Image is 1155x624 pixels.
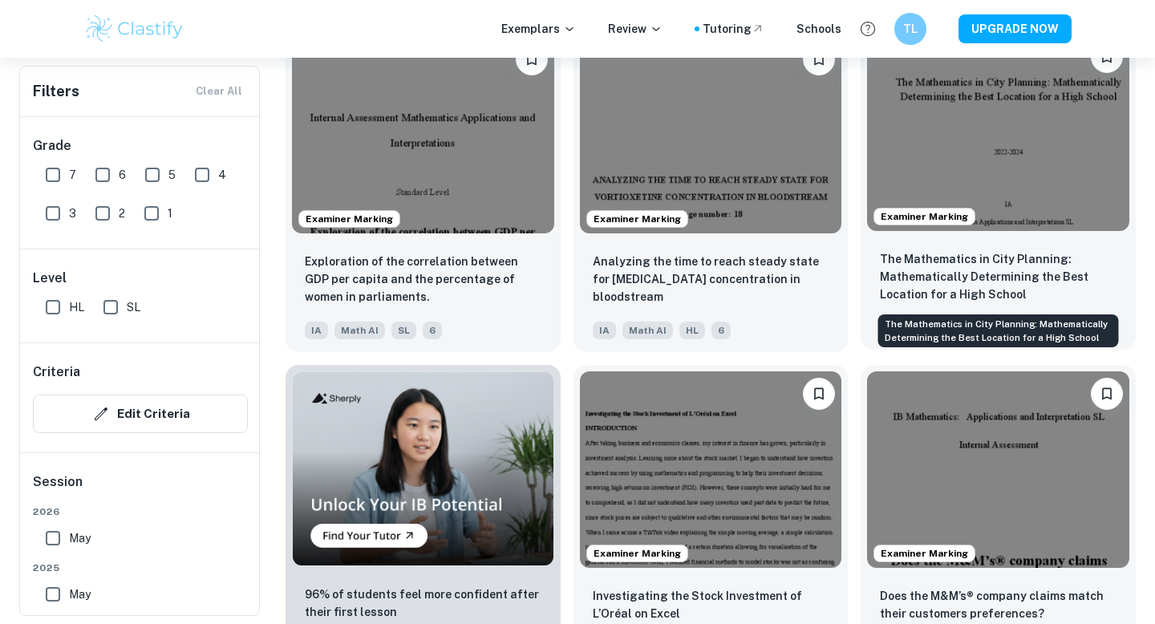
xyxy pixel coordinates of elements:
[69,298,84,316] span: HL
[593,587,829,622] p: Investigating the Stock Investment of L’Oréal on Excel
[127,298,140,316] span: SL
[516,43,548,75] button: Bookmark
[305,322,328,339] span: IA
[305,253,541,306] p: Exploration of the correlation between GDP per capita and the percentage of women in parliaments.
[874,209,975,224] span: Examiner Marking
[803,378,835,410] button: Bookmark
[711,322,731,339] span: 6
[218,166,226,184] span: 4
[958,14,1072,43] button: UPGRADE NOW
[501,20,576,38] p: Exemplars
[33,80,79,103] h6: Filters
[854,15,881,43] button: Help and Feedback
[894,13,926,45] button: TL
[874,546,975,561] span: Examiner Marking
[299,212,399,226] span: Examiner Marking
[33,136,248,156] h6: Grade
[796,20,841,38] a: Schools
[608,20,663,38] p: Review
[703,20,764,38] a: Tutoring
[33,561,248,575] span: 2025
[286,30,561,352] a: Examiner MarkingBookmarkExploration of the correlation between GDP per capita and the percentage ...
[33,472,248,504] h6: Session
[679,322,705,339] span: HL
[119,166,126,184] span: 6
[33,504,248,519] span: 2026
[803,43,835,75] button: Bookmark
[119,205,125,222] span: 2
[305,586,541,621] p: 96% of students feel more confident after their first lesson
[334,322,385,339] span: Math AI
[33,395,248,433] button: Edit Criteria
[880,587,1116,622] p: Does the M&M’s® company claims match their customers preferences?
[168,205,172,222] span: 1
[573,30,849,352] a: Examiner MarkingBookmarkAnalyzing the time to reach steady state for Vortioxetine concentration i...
[593,253,829,306] p: Analyzing the time to reach steady state for Vortioxetine concentration in bloodstream
[880,250,1116,303] p: The Mathematics in City Planning: Mathematically Determining the Best Location for a High School
[33,269,248,288] h6: Level
[580,371,842,568] img: Math AI IA example thumbnail: Investigating the Stock Investment of L’
[1091,378,1123,410] button: Bookmark
[391,322,416,339] span: SL
[580,37,842,233] img: Math AI IA example thumbnail: Analyzing the time to reach steady state
[69,529,91,547] span: May
[423,322,442,339] span: 6
[292,37,554,233] img: Math AI IA example thumbnail: Exploration of the correlation between G
[878,314,1119,347] div: The Mathematics in City Planning: Mathematically Determining the Best Location for a High School
[168,166,176,184] span: 5
[83,13,185,45] img: Clastify logo
[69,586,91,603] span: May
[587,212,687,226] span: Examiner Marking
[861,30,1136,352] a: Examiner MarkingBookmarkThe Mathematics in City Planning: Mathematically Determining the Best Loc...
[33,363,80,382] h6: Criteria
[587,546,687,561] span: Examiner Marking
[593,322,616,339] span: IA
[69,205,76,222] span: 3
[69,166,76,184] span: 7
[622,322,673,339] span: Math AI
[867,371,1129,568] img: Math AI IA example thumbnail: Does the M&M’s® company claims match the
[902,20,920,38] h6: TL
[292,371,554,566] img: Thumbnail
[867,34,1129,231] img: Math AI IA example thumbnail: The Mathematics in City Planning: Mathem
